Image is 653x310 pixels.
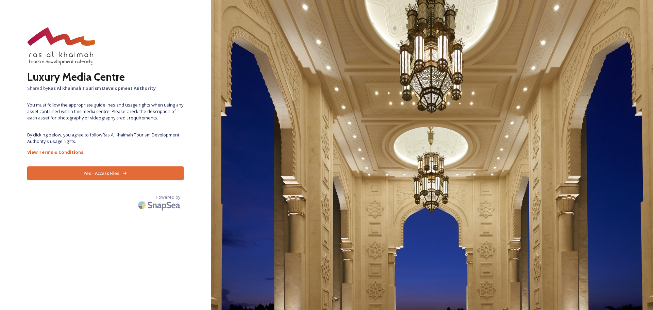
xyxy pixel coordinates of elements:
span: Shared by [27,85,184,92]
strong: View Terms & Conditions [27,149,83,155]
strong: Ras Al Khaimah Tourism Development Authority [48,85,156,91]
span: By clicking below, you agree to follow Ras Al Khaimah Tourism Development Authority 's usage rights. [27,132,184,145]
h2: Luxury Media Centre [27,69,184,85]
img: SnapSea Logo [136,197,184,213]
span: Powered by [156,194,180,200]
img: raktda_eng_new-stacked-logo_rgb.png [27,27,95,65]
span: You must follow the appropriate guidelines and usage rights when using any asset contained within... [27,102,184,121]
a: View Terms & Conditions [27,148,184,156]
button: Yes - Access Files [27,166,184,180]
